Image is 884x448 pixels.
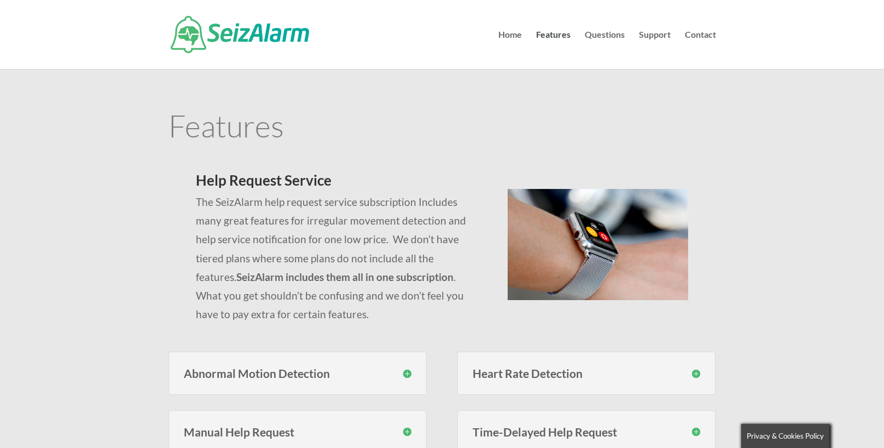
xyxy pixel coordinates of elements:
h3: Time-Delayed Help Request [473,426,701,438]
h3: Abnormal Motion Detection [184,367,412,379]
img: SeizAlarm [171,16,309,53]
img: seizalarm-on-wrist [508,189,689,300]
h2: Help Request Service [196,173,481,193]
a: Questions [585,31,625,69]
a: Features [536,31,571,69]
span: Privacy & Cookies Policy [747,432,824,440]
h3: Manual Help Request [184,426,412,438]
h3: Heart Rate Detection [473,367,701,379]
strong: SeizAlarm includes them all in one subscription [236,271,453,283]
a: Home [498,31,522,69]
a: Support [639,31,671,69]
a: Contact [685,31,716,69]
p: The SeizAlarm help request service subscription Includes many great features for irregular moveme... [196,193,481,324]
h1: Features [168,110,716,146]
iframe: Help widget launcher [787,405,872,436]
